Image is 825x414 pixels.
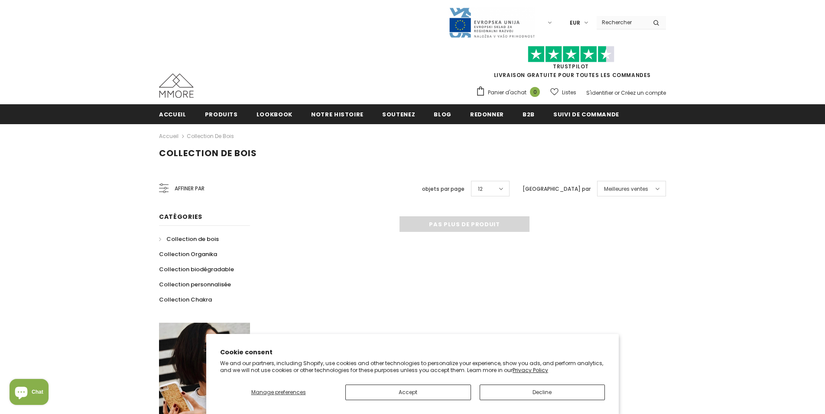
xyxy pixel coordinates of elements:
span: EUR [570,19,580,27]
a: Javni Razpis [448,19,535,26]
span: Affiner par [175,184,205,193]
button: Decline [480,385,605,400]
a: S'identifier [586,89,613,96]
a: Accueil [159,131,179,141]
a: Lookbook [257,104,292,124]
span: Collection Organika [159,250,217,258]
span: Suivi de commande [553,110,619,119]
a: Accueil [159,104,186,124]
a: Collection de bois [159,231,219,247]
span: Notre histoire [311,110,364,119]
input: Search Site [597,16,646,29]
inbox-online-store-chat: Shopify online store chat [7,379,51,407]
a: B2B [523,104,535,124]
span: LIVRAISON GRATUITE POUR TOUTES LES COMMANDES [476,50,666,79]
span: Meilleures ventes [604,185,648,193]
label: [GEOGRAPHIC_DATA] par [523,185,591,193]
span: Produits [205,110,238,119]
a: Collection personnalisée [159,277,231,292]
a: Suivi de commande [553,104,619,124]
span: Panier d'achat [488,88,526,97]
a: Notre histoire [311,104,364,124]
a: Collection Chakra [159,292,212,307]
span: or [614,89,620,96]
a: TrustPilot [553,63,589,70]
label: objets par page [422,185,464,193]
span: soutenez [382,110,415,119]
a: Produits [205,104,238,124]
h2: Cookie consent [220,348,605,357]
span: Collection biodégradable [159,265,234,273]
a: Collection Organika [159,247,217,262]
a: Collection de bois [187,132,234,140]
p: We and our partners, including Shopify, use cookies and other technologies to personalize your ex... [220,360,605,373]
span: 12 [478,185,483,193]
span: Collection de bois [166,235,219,243]
span: Manage preferences [251,388,306,396]
a: Créez un compte [621,89,666,96]
span: Collection de bois [159,147,257,159]
span: Redonner [470,110,504,119]
span: Catégories [159,212,202,221]
button: Accept [345,385,471,400]
a: Privacy Policy [513,366,548,374]
a: soutenez [382,104,415,124]
a: Panier d'achat 0 [476,86,544,99]
a: Blog [434,104,451,124]
img: Faites confiance aux étoiles pilotes [528,46,614,63]
span: B2B [523,110,535,119]
img: Javni Razpis [448,7,535,39]
span: Collection Chakra [159,295,212,304]
span: 0 [530,87,540,97]
span: Collection personnalisée [159,280,231,289]
span: Accueil [159,110,186,119]
a: Redonner [470,104,504,124]
button: Manage preferences [220,385,337,400]
img: Cas MMORE [159,74,194,98]
span: Lookbook [257,110,292,119]
a: Collection biodégradable [159,262,234,277]
a: Listes [550,85,576,100]
span: Listes [562,88,576,97]
span: Blog [434,110,451,119]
